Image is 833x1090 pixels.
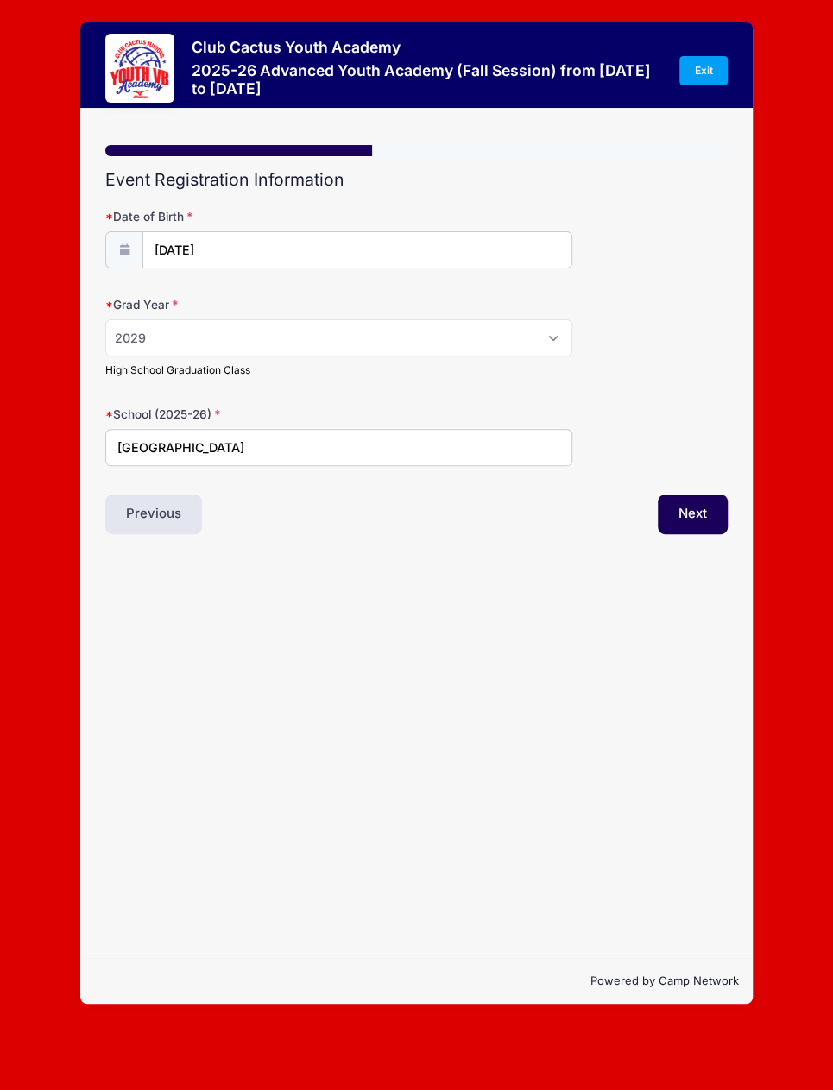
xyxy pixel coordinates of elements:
button: Next [658,495,728,534]
label: Grad Year [105,296,312,313]
label: School (2025-26) [105,406,312,423]
button: Previous [105,495,202,534]
h2: Event Registration Information [105,170,728,190]
h3: 2025-26 Advanced Youth Academy (Fall Session) from [DATE] to [DATE] [192,61,663,98]
label: Date of Birth [105,208,312,225]
div: High School Graduation Class [105,362,571,378]
h3: Club Cactus Youth Academy [192,38,663,56]
a: Exit [679,56,728,85]
p: Powered by Camp Network [94,973,739,990]
input: mm/dd/yyyy [142,231,571,268]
